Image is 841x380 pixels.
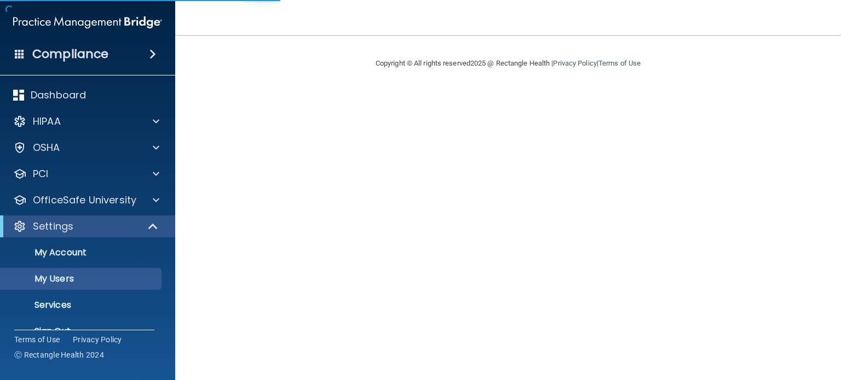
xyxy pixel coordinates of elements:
a: Terms of Use [14,334,60,345]
p: Services [7,300,157,311]
p: HIPAA [33,115,61,128]
img: PMB logo [13,11,162,33]
a: OfficeSafe University [13,194,159,207]
p: OSHA [33,141,60,154]
a: OSHA [13,141,159,154]
h4: Compliance [32,46,108,62]
p: Sign Out [7,326,157,337]
div: Copyright © All rights reserved 2025 @ Rectangle Health | | [308,46,708,81]
a: Settings [13,220,159,233]
a: PCI [13,167,159,180]
a: Dashboard [13,89,159,102]
p: My Users [7,273,157,284]
a: Privacy Policy [553,59,596,67]
p: Settings [33,220,73,233]
p: PCI [33,167,48,180]
p: My Account [7,247,157,258]
a: Privacy Policy [73,334,122,345]
span: Ⓒ Rectangle Health 2024 [14,349,104,360]
p: OfficeSafe University [33,194,136,207]
img: dashboard.aa5b2476.svg [13,90,24,101]
a: Terms of Use [598,59,641,67]
a: HIPAA [13,115,159,128]
p: Dashboard [31,89,86,102]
